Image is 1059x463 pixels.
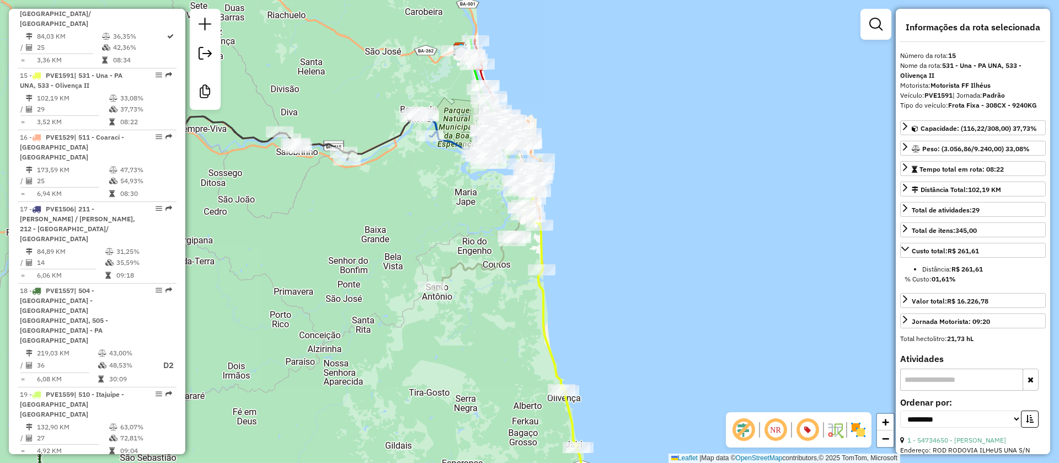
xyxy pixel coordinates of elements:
[105,259,114,266] i: % de utilização da cubagem
[120,445,172,456] td: 09:04
[953,91,1005,99] span: | Jornada:
[109,106,117,113] i: % de utilização da cubagem
[46,205,74,213] span: PVE1506
[20,188,25,199] td: =
[522,164,550,175] div: Atividade não roteirizada - Brits Bar Petiscaria
[194,81,216,105] a: Criar modelo
[900,222,1046,237] a: Total de itens:345,00
[26,106,33,113] i: Total de Atividades
[26,44,33,51] i: Total de Atividades
[109,374,153,385] td: 30:09
[113,55,166,66] td: 08:34
[20,390,124,418] span: 19 -
[900,182,1046,196] a: Distância Total:102,19 KM
[900,354,1046,364] h4: Atividades
[26,178,33,184] i: Total de Atividades
[36,433,109,444] td: 27
[20,359,25,372] td: /
[849,421,867,439] img: Exibir/Ocultar setores
[105,248,114,255] i: % de utilização do peso
[156,287,162,294] em: Opções
[453,42,467,56] img: CDD Ilheus
[900,243,1046,258] a: Custo total:R$ 261,61
[20,286,108,344] span: 18 -
[26,248,33,255] i: Distância Total
[20,55,25,66] td: =
[36,104,109,115] td: 29
[36,31,101,42] td: 84,03 KM
[120,422,172,433] td: 63,07%
[900,81,1046,91] div: Motorista:
[877,414,894,430] a: Zoom in
[900,120,1046,135] a: Capacidade: (116,22/308,00) 37,73%
[113,42,166,53] td: 42,36%
[120,116,172,127] td: 08:22
[20,42,25,53] td: /
[36,55,101,66] td: 3,36 KM
[454,42,468,57] img: 313 UDC Light Iguape
[20,71,122,89] span: | 531 - Una - PA UNA, 533 - Olivença II
[877,430,894,447] a: Zoom out
[109,190,115,197] i: Tempo total em rota
[951,265,983,273] strong: R$ 261,61
[120,93,172,104] td: 33,08%
[20,270,25,281] td: =
[26,362,33,369] i: Total de Atividades
[865,13,887,35] a: Exibir filtros
[736,454,783,462] a: OpenStreetMap
[921,124,1037,132] span: Capacidade: (116,22/308,00) 37,73%
[948,51,956,60] strong: 15
[165,287,172,294] em: Rota exportada
[900,61,1021,79] strong: 531 - Una - PA UNA, 533 - Olivença II
[36,422,109,433] td: 132,90 KM
[794,417,821,443] span: Exibir número da rota
[165,134,172,140] em: Rota exportada
[968,185,1001,194] span: 102,19 KM
[900,22,1046,33] h4: Informações da rota selecionada
[109,448,115,454] i: Tempo total em rota
[20,257,25,268] td: /
[20,390,124,418] span: | 510 - Itajuípe - [GEOGRAPHIC_DATA] [GEOGRAPHIC_DATA]
[26,167,33,173] i: Distância Total
[912,317,990,327] div: Jornada Motorista: 09:20
[36,445,109,456] td: 4,92 KM
[671,454,698,462] a: Leaflet
[36,42,101,53] td: 25
[900,202,1046,217] a: Total de atividades:29
[36,359,98,372] td: 36
[20,104,25,115] td: /
[46,390,74,398] span: PVE1559
[98,376,104,382] i: Tempo total em rota
[102,57,108,63] i: Tempo total em rota
[165,391,172,397] em: Rota exportada
[20,71,122,89] span: 15 -
[919,165,1004,173] span: Tempo total em rota: 08:22
[900,260,1046,289] div: Custo total:R$ 261,61
[36,374,98,385] td: 6,08 KM
[167,33,174,40] i: Rota otimizada
[20,445,25,456] td: =
[36,270,105,281] td: 6,06 KM
[46,286,74,295] span: PVE1557
[36,246,105,257] td: 84,89 KM
[900,293,1046,308] a: Valor total:R$ 16.226,78
[900,396,1046,409] label: Ordenar por:
[156,391,162,397] em: Opções
[98,362,106,369] i: % de utilização da cubagem
[109,95,117,102] i: % de utilização do peso
[1021,411,1039,428] button: Ordem crescente
[730,417,757,443] span: Exibir deslocamento
[912,246,979,256] div: Custo total:
[120,433,172,444] td: 72,81%
[165,72,172,78] em: Rota exportada
[109,348,153,359] td: 43,00%
[948,101,1037,109] strong: Frota Fixa - 308CX - 9240KG
[905,274,1041,284] div: % Custo:
[113,31,166,42] td: 36,35%
[762,417,789,443] span: Ocultar NR
[26,259,33,266] i: Total de Atividades
[116,257,172,268] td: 35,59%
[882,432,889,445] span: −
[46,133,74,141] span: PVE1529
[109,435,117,441] i: % de utilização da cubagem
